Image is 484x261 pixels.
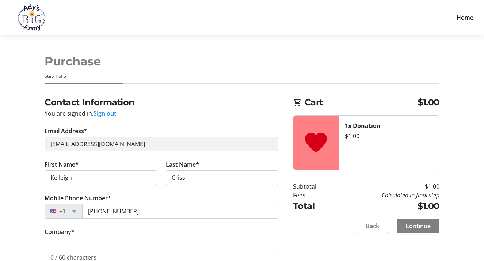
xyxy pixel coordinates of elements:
a: Home [452,11,478,24]
td: $1.00 [335,182,439,191]
label: Company * [45,227,75,236]
td: Subtotal [293,182,335,191]
input: (201) 555-0123 [82,204,278,219]
h1: Purchase [45,53,439,70]
td: Calculated in final step [335,191,439,200]
div: You are signed in. [45,109,278,118]
img: Ady's BiG Army's Logo [6,3,58,32]
button: Sign out [94,109,116,118]
label: Email Address* [45,126,87,135]
strong: 1x Donation [345,122,381,130]
button: Continue [397,219,439,233]
label: Mobile Phone Number* [45,194,111,203]
label: First Name* [45,160,79,169]
button: Back [357,219,388,233]
label: Last Name* [166,160,199,169]
h2: Contact Information [45,96,278,109]
td: Total [293,200,335,213]
div: Step 1 of 5 [45,73,439,80]
div: $1.00 [345,132,433,140]
td: $1.00 [335,200,439,213]
span: Continue [405,222,431,230]
td: Fees [293,191,335,200]
span: Cart [305,96,418,109]
span: Back [366,222,379,230]
span: $1.00 [418,96,439,109]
